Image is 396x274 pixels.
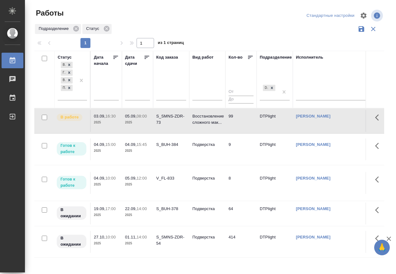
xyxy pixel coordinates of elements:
[94,181,119,188] p: 2025
[262,84,276,92] div: DTPlight
[156,54,178,60] div: Код заказа
[60,114,79,120] p: В работе
[192,54,214,60] div: Вид работ
[192,142,222,148] p: Подверстка
[377,241,387,254] span: 🙏
[367,23,379,35] button: Сбросить фильтры
[39,26,71,32] p: Подразделение
[296,54,323,60] div: Исполнитель
[225,138,257,160] td: 9
[125,142,137,147] p: 04.09,
[60,61,73,69] div: В ожидании, Готов к работе, В работе, Подбор
[125,119,150,126] p: 2025
[125,54,144,67] div: Дата сдачи
[137,114,147,118] p: 08:00
[60,84,73,92] div: В ожидании, Готов к работе, В работе, Подбор
[225,231,257,253] td: 414
[60,142,83,155] p: Готов к работе
[94,240,119,247] p: 2025
[296,235,331,239] a: [PERSON_NAME]
[82,24,112,34] div: Статус
[229,54,243,60] div: Кол-во
[371,110,386,125] button: Здесь прячутся важные кнопки
[156,142,186,148] div: S_BUH-384
[356,8,371,23] span: Настроить таблицу
[61,77,66,84] div: В работе
[56,234,87,249] div: Исполнитель назначен, приступать к работе пока рано
[257,172,293,194] td: DTPlight
[156,175,186,181] div: V_FL-833
[156,113,186,126] div: S_SMNS-ZDR-73
[34,8,64,18] span: Работы
[137,235,147,239] p: 14:00
[225,110,257,132] td: 99
[296,176,331,180] a: [PERSON_NAME]
[257,231,293,253] td: DTPlight
[61,70,66,76] div: Готов к работе
[225,203,257,224] td: 64
[158,39,184,48] span: из 1 страниц
[263,85,268,91] div: DTPlight
[94,54,113,67] div: Дата начала
[105,176,116,180] p: 10:00
[257,138,293,160] td: DTPlight
[61,85,66,91] div: Подбор
[58,54,72,60] div: Статус
[105,114,116,118] p: 16:30
[125,212,150,218] p: 2025
[94,212,119,218] p: 2025
[296,206,331,211] a: [PERSON_NAME]
[192,113,222,126] p: Восстановление сложного мак...
[94,142,105,147] p: 04.09,
[35,24,81,34] div: Подразделение
[137,206,147,211] p: 14:00
[296,114,331,118] a: [PERSON_NAME]
[371,10,384,22] span: Посмотреть информацию
[94,148,119,154] p: 2025
[56,142,87,156] div: Исполнитель может приступить к работе
[94,119,119,126] p: 2025
[105,235,116,239] p: 10:00
[371,203,386,218] button: Здесь прячутся важные кнопки
[192,234,222,240] p: Подверстка
[125,235,137,239] p: 01.11,
[355,23,367,35] button: Сохранить фильтры
[229,96,254,103] input: До
[105,206,116,211] p: 17:00
[125,181,150,188] p: 2025
[94,176,105,180] p: 04.09,
[86,26,101,32] p: Статус
[374,240,390,255] button: 🙏
[192,206,222,212] p: Подверстка
[137,142,147,147] p: 15:45
[94,114,105,118] p: 03.09,
[225,172,257,194] td: 8
[94,206,105,211] p: 19.09,
[371,138,386,153] button: Здесь прячутся важные кнопки
[260,54,292,60] div: Подразделение
[371,172,386,187] button: Здесь прячутся важные кнопки
[61,62,66,68] div: В ожидании
[56,113,87,122] div: Исполнитель выполняет работу
[156,234,186,247] div: S_SMNS-ZDR-54
[192,175,222,181] p: Подверстка
[105,142,116,147] p: 15:00
[60,207,83,219] p: В ожидании
[125,114,137,118] p: 05.09,
[60,176,83,189] p: Готов к работе
[60,76,73,84] div: В ожидании, Готов к работе, В работе, Подбор
[305,11,356,21] div: split button
[125,240,150,247] p: 2025
[137,176,147,180] p: 12:00
[125,206,137,211] p: 22.09,
[56,206,87,220] div: Исполнитель назначен, приступать к работе пока рано
[371,231,386,246] button: Здесь прячутся важные кнопки
[229,88,254,96] input: От
[156,206,186,212] div: S_BUH-378
[257,110,293,132] td: DTPlight
[125,176,137,180] p: 05.09,
[94,235,105,239] p: 27.10,
[125,148,150,154] p: 2025
[296,142,331,147] a: [PERSON_NAME]
[60,235,83,248] p: В ожидании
